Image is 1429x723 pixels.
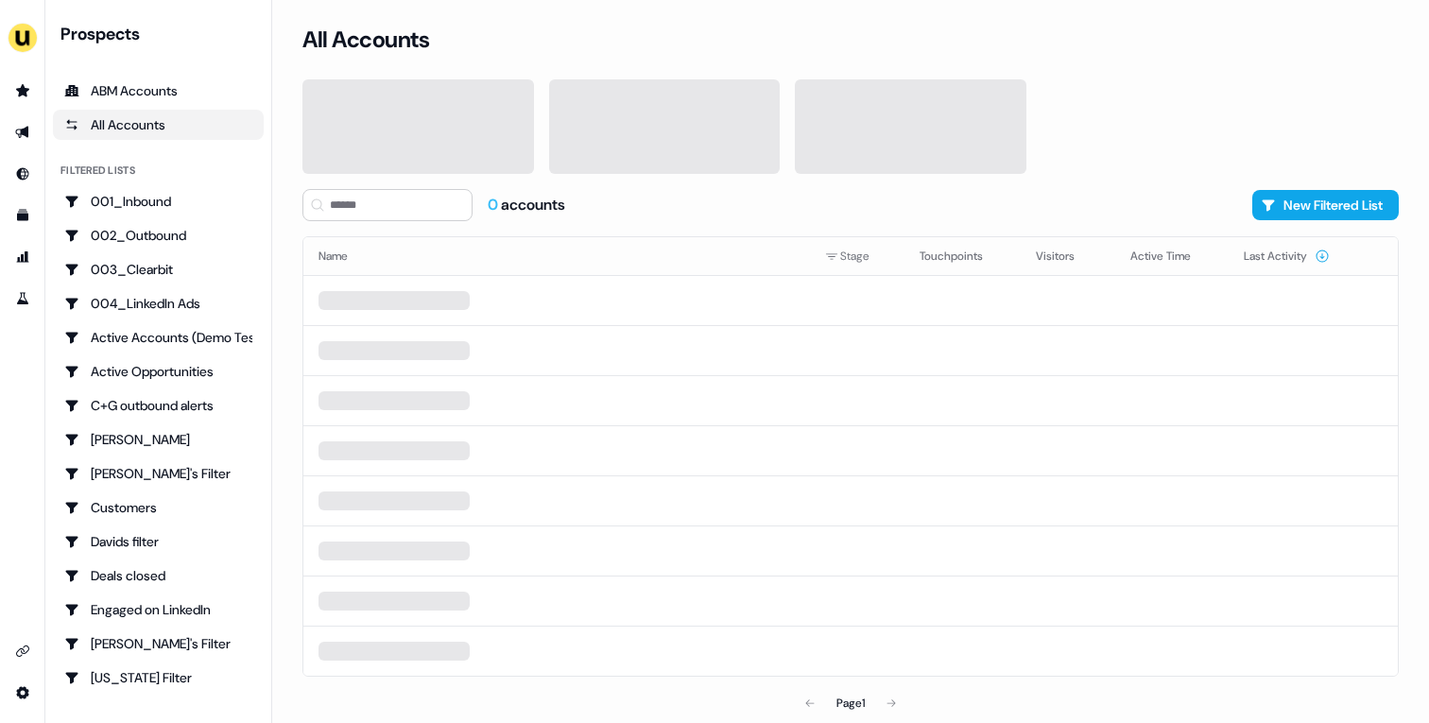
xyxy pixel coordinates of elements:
[8,117,38,147] a: Go to outbound experience
[60,163,135,179] div: Filtered lists
[8,636,38,666] a: Go to integrations
[64,498,252,517] div: Customers
[64,668,252,687] div: [US_STATE] Filter
[53,390,264,421] a: Go to C+G outbound alerts
[920,239,1006,273] button: Touchpoints
[64,81,252,100] div: ABM Accounts
[64,328,252,347] div: Active Accounts (Demo Test)
[64,192,252,211] div: 001_Inbound
[53,322,264,353] a: Go to Active Accounts (Demo Test)
[53,663,264,693] a: Go to Georgia Filter
[302,26,429,54] h3: All Accounts
[53,560,264,591] a: Go to Deals closed
[64,115,252,134] div: All Accounts
[53,356,264,387] a: Go to Active Opportunities
[53,110,264,140] a: All accounts
[1036,239,1097,273] button: Visitors
[53,220,264,250] a: Go to 002_Outbound
[8,284,38,314] a: Go to experiments
[64,600,252,619] div: Engaged on LinkedIn
[53,526,264,557] a: Go to Davids filter
[1130,239,1214,273] button: Active Time
[53,594,264,625] a: Go to Engaged on LinkedIn
[64,294,252,313] div: 004_LinkedIn Ads
[53,76,264,106] a: ABM Accounts
[53,288,264,318] a: Go to 004_LinkedIn Ads
[8,678,38,708] a: Go to integrations
[53,424,264,455] a: Go to Charlotte Stone
[53,254,264,284] a: Go to 003_Clearbit
[53,492,264,523] a: Go to Customers
[825,247,889,266] div: Stage
[64,464,252,483] div: [PERSON_NAME]'s Filter
[8,159,38,189] a: Go to Inbound
[64,634,252,653] div: [PERSON_NAME]'s Filter
[64,226,252,245] div: 002_Outbound
[8,200,38,231] a: Go to templates
[60,23,264,45] div: Prospects
[64,532,252,551] div: Davids filter
[64,396,252,415] div: C+G outbound alerts
[1252,190,1399,220] button: New Filtered List
[53,458,264,489] a: Go to Charlotte's Filter
[836,694,865,713] div: Page 1
[488,195,565,215] div: accounts
[64,566,252,585] div: Deals closed
[64,362,252,381] div: Active Opportunities
[53,628,264,659] a: Go to Geneviève's Filter
[303,237,810,275] th: Name
[64,260,252,279] div: 003_Clearbit
[1244,239,1330,273] button: Last Activity
[8,76,38,106] a: Go to prospects
[64,430,252,449] div: [PERSON_NAME]
[488,195,501,215] span: 0
[53,186,264,216] a: Go to 001_Inbound
[8,242,38,272] a: Go to attribution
